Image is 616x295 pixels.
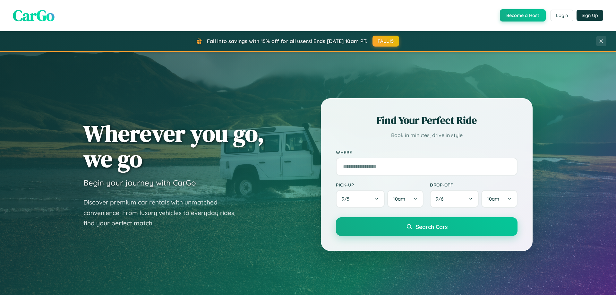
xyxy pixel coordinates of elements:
[83,178,196,187] h3: Begin your journey with CarGo
[387,190,424,208] button: 10am
[336,217,518,236] button: Search Cars
[487,196,499,202] span: 10am
[336,190,385,208] button: 9/5
[430,182,518,187] label: Drop-off
[577,10,603,21] button: Sign Up
[551,10,573,21] button: Login
[393,196,405,202] span: 10am
[336,113,518,127] h2: Find Your Perfect Ride
[481,190,518,208] button: 10am
[372,36,399,47] button: FALL15
[207,38,368,44] span: Fall into savings with 15% off for all users! Ends [DATE] 10am PT.
[500,9,546,22] button: Become a Host
[430,190,479,208] button: 9/6
[336,131,518,140] p: Book in minutes, drive in style
[342,196,353,202] span: 9 / 5
[336,150,518,155] label: Where
[83,121,264,171] h1: Wherever you go, we go
[416,223,448,230] span: Search Cars
[436,196,447,202] span: 9 / 6
[13,5,55,26] span: CarGo
[83,197,244,229] p: Discover premium car rentals with unmatched convenience. From luxury vehicles to everyday rides, ...
[336,182,424,187] label: Pick-up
